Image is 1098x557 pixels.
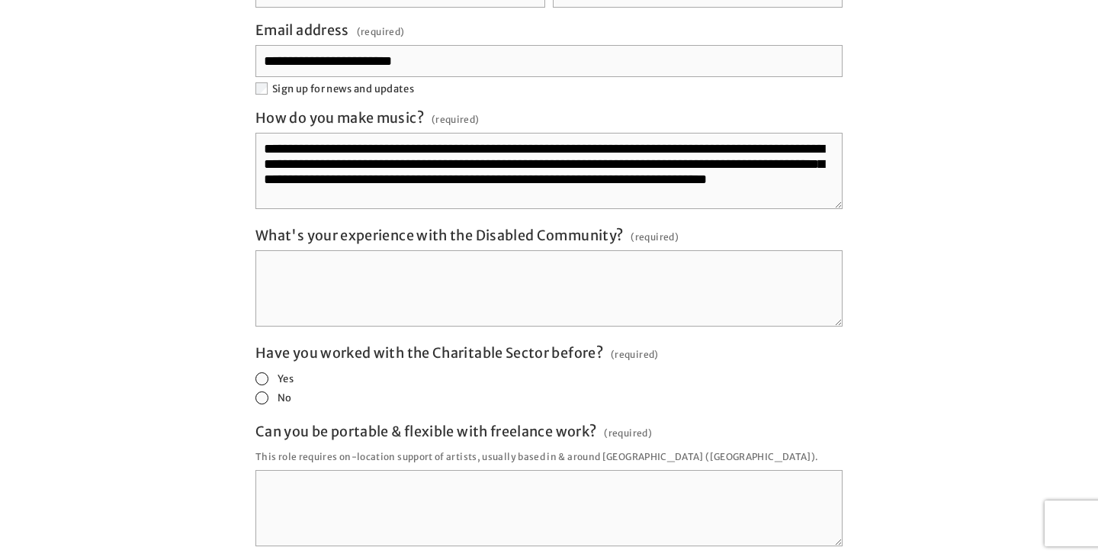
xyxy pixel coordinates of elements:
p: This role requires on-location support of artists, usually based in & around [GEOGRAPHIC_DATA] ([... [255,446,843,467]
span: Can you be portable & flexible with freelance work? [255,423,596,440]
span: (required) [432,109,480,130]
span: Have you worked with the Charitable Sector before? [255,344,603,362]
span: (required) [604,423,652,443]
span: (required) [611,344,659,365]
span: Email address [255,21,349,39]
span: How do you make music? [255,109,424,127]
span: (required) [631,227,679,247]
span: (required) [357,21,405,42]
span: No [278,391,292,404]
span: Sign up for news and updates [272,82,414,95]
span: What's your experience with the Disabled Community? [255,227,623,244]
span: Yes [278,372,294,385]
input: Sign up for news and updates [255,82,268,95]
